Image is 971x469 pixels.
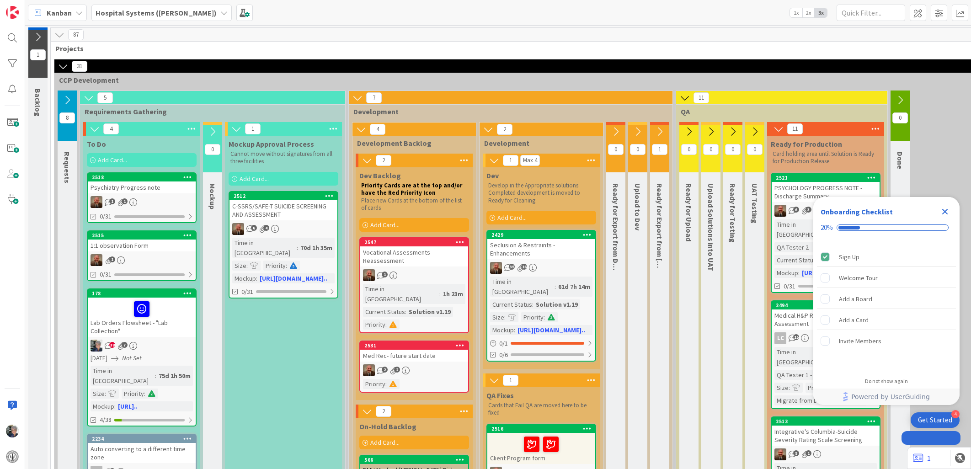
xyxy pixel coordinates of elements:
[353,107,661,116] span: Development
[155,371,156,381] span: :
[630,144,646,155] span: 0
[776,175,880,181] div: 2521
[772,426,880,446] div: Integrative's Columbia-Suicide Severity Rating Scale Screening
[839,293,872,304] div: Add a Board
[260,274,327,282] a: [URL][DOMAIN_NAME]..
[87,288,197,426] a: 178Lab Orders Flowsheet - "Lab Collection"LP[DATE]Not SetTime in [GEOGRAPHIC_DATA]:75d 1h 50mSize...
[360,341,468,350] div: 2531
[30,49,46,60] span: 1
[774,242,824,252] div: QA Tester 2 - Passed
[544,312,545,322] span: :
[703,144,719,155] span: 0
[394,367,400,373] span: 2
[774,332,786,344] div: LC
[100,415,112,425] span: 4/38
[817,289,956,309] div: Add a Board is incomplete.
[360,269,468,281] div: JS
[87,172,197,223] a: 2518Psychiatry Progress noteJS0/31
[245,123,261,134] span: 1
[815,8,827,17] span: 3x
[91,254,102,266] img: JS
[122,198,128,204] span: 1
[63,152,72,183] span: Requests
[364,239,468,245] div: 2547
[47,7,72,18] span: Kanban
[92,232,196,239] div: 2515
[813,389,960,405] div: Footer
[771,173,880,293] a: 2521PSYCHOLOGY PROGRESS NOTE - Discharge SummaryJSTime in [GEOGRAPHIC_DATA]:15d 23h 30mQA Tester ...
[122,389,144,399] div: Priority
[503,155,518,166] span: 1
[774,383,789,393] div: Size
[487,433,595,464] div: Client Program form
[439,289,441,299] span: :
[772,205,880,217] div: JS
[441,289,465,299] div: 1h 23m
[234,193,337,199] div: 2512
[91,401,114,411] div: Mockup
[361,197,467,212] p: Place new Cards at the bottom of the list of cards
[772,301,880,309] div: 2494
[382,272,388,277] span: 1
[88,289,196,298] div: 178
[499,350,508,360] span: 0/6
[251,225,257,231] span: 6
[241,287,253,297] span: 0/31
[684,183,694,241] span: Ready for Upload
[85,107,334,116] span: Requirements Gathering
[88,173,196,181] div: 2518
[728,183,737,243] span: Ready for Testing
[88,181,196,193] div: Psychiatry Progress note
[406,307,453,317] div: Solution v1.19
[376,406,391,417] span: 2
[774,370,824,380] div: QA Tester 1 - Passed
[839,336,881,346] div: Invite Members
[534,299,580,309] div: Solution v1.19
[509,264,515,270] span: 35
[771,300,880,409] a: 2494Medical H&P Readmission AssessmentLCTime in [GEOGRAPHIC_DATA]:13d 22h 29mQA Tester 1 - Passed...
[33,89,43,117] span: Backlog
[772,301,880,330] div: 2494Medical H&P Readmission Assessment
[776,302,880,309] div: 2494
[88,231,196,251] div: 25151:1 observation Form
[555,282,556,292] span: :
[774,219,836,240] div: Time in [GEOGRAPHIC_DATA]
[370,221,400,229] span: Add Card...
[490,262,502,274] img: JS
[97,92,113,103] span: 5
[105,389,106,399] span: :
[865,378,908,385] div: Do not show again
[88,435,196,443] div: 2234
[521,312,544,322] div: Priority
[88,196,196,208] div: JS
[938,204,952,219] div: Close Checklist
[490,299,532,309] div: Current Status
[793,450,799,456] span: 9
[487,231,595,259] div: 2429Seclusion & Restraints - Enhancements
[100,270,112,279] span: 0/31
[772,417,880,446] div: 2513Integrative's Columbia-Suicide Severity Rating Scale Screening
[88,173,196,193] div: 2518Psychiatry Progress note
[91,340,102,352] img: LP
[772,309,880,330] div: Medical H&P Readmission Assessment
[821,224,952,232] div: Checklist progress: 20%
[91,389,105,399] div: Size
[518,326,585,334] a: [URL][DOMAIN_NAME]..
[774,205,786,217] img: JS
[359,237,469,333] a: 2547Vocational Assessments -ReassessmentJSTime in [GEOGRAPHIC_DATA]:1h 23mCurrent Status:Solution...
[521,264,527,270] span: 16
[532,299,534,309] span: :
[122,354,142,362] i: Not Set
[839,314,869,325] div: Add a Card
[88,298,196,337] div: Lab Orders Flowsheet - "Lab Collection"
[523,158,537,163] div: Max 4
[363,269,375,281] img: JS
[286,261,287,271] span: :
[484,139,592,148] span: Development
[263,261,286,271] div: Priority
[806,207,811,213] span: 3
[813,243,960,372] div: Checklist items
[357,139,464,148] span: Development Backlog
[497,124,512,135] span: 2
[750,183,759,224] span: UAT Testing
